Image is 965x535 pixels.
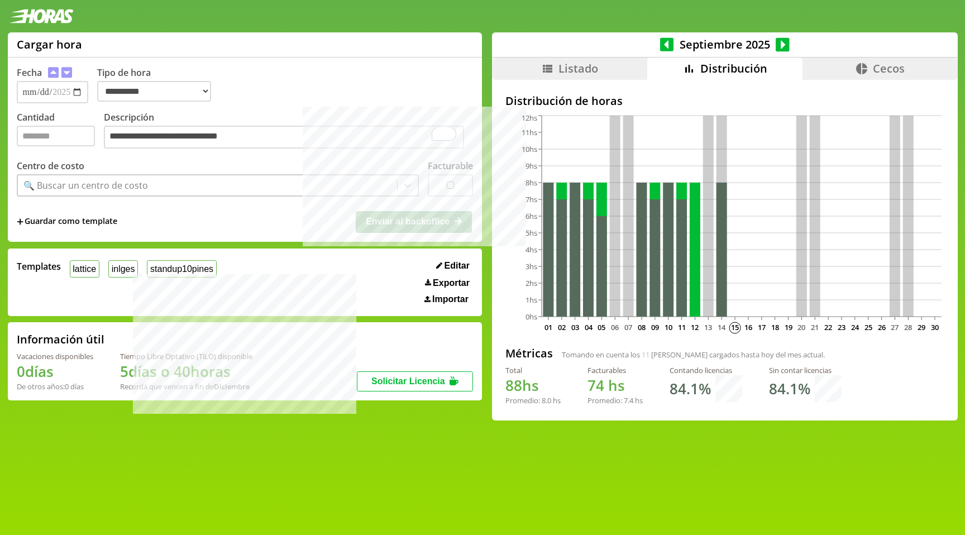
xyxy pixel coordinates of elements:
h1: 84.1 % [769,379,810,399]
span: + [17,216,23,228]
tspan: 2hs [526,278,537,288]
tspan: 10hs [522,144,537,154]
tspan: 1hs [526,295,537,305]
text: 30 [931,322,939,332]
span: 7.4 [624,395,633,405]
span: 88 [505,375,522,395]
tspan: 7hs [526,194,537,204]
label: Fecha [17,66,42,79]
div: Recordá que vencen a fin de [120,381,252,391]
button: Exportar [422,278,473,289]
span: Septiembre 2025 [673,37,776,52]
div: Facturables [587,365,643,375]
tspan: 12hs [522,113,537,123]
text: 28 [904,322,912,332]
tspan: 4hs [526,245,537,255]
text: 13 [704,322,712,332]
tspan: 5hs [526,228,537,238]
text: 12 [691,322,699,332]
button: lattice [70,260,99,278]
h1: hs [505,375,561,395]
label: Centro de costo [17,160,84,172]
div: Sin contar licencias [769,365,842,375]
text: 06 [611,322,619,332]
button: standup10pines [147,260,217,278]
text: 23 [838,322,845,332]
button: inlges [108,260,138,278]
text: 29 [918,322,925,332]
div: Promedio: hs [587,395,643,405]
span: Importar [432,294,469,304]
text: 21 [811,322,819,332]
text: 17 [757,322,765,332]
span: Templates [17,260,61,273]
h1: 5 días o 40 horas [120,361,252,381]
label: Descripción [104,111,473,152]
h2: Métricas [505,346,553,361]
text: 15 [731,322,739,332]
label: Cantidad [17,111,104,152]
text: 16 [744,322,752,332]
h2: Información útil [17,332,104,347]
text: 20 [797,322,805,332]
text: 01 [544,322,552,332]
span: 8.0 [542,395,551,405]
text: 09 [651,322,658,332]
h1: 84.1 % [670,379,711,399]
div: Contando licencias [670,365,742,375]
div: Tiempo Libre Optativo (TiLO) disponible [120,351,252,361]
input: Cantidad [17,126,95,146]
h1: hs [587,375,643,395]
span: Editar [445,261,470,271]
text: 25 [864,322,872,332]
text: 14 [718,322,726,332]
tspan: 6hs [526,211,537,221]
span: Tomando en cuenta los [PERSON_NAME] cargados hasta hoy del mes actual. [562,350,825,360]
div: Vacaciones disponibles [17,351,93,361]
span: Exportar [433,278,470,288]
text: 27 [891,322,899,332]
text: 07 [624,322,632,332]
text: 05 [598,322,605,332]
text: 22 [824,322,832,332]
span: 74 [587,375,604,395]
text: 18 [771,322,778,332]
div: 🔍 Buscar un centro de costo [23,179,148,192]
textarea: To enrich screen reader interactions, please activate Accessibility in Grammarly extension settings [104,126,464,149]
text: 19 [784,322,792,332]
h1: 0 días [17,361,93,381]
div: Promedio: hs [505,395,561,405]
tspan: 0hs [526,312,537,322]
span: Distribución [700,61,767,76]
text: 04 [584,322,593,332]
div: De otros años: 0 días [17,381,93,391]
text: 26 [877,322,885,332]
div: Total [505,365,561,375]
span: 11 [642,350,649,360]
h2: Distribución de horas [505,93,944,108]
text: 24 [851,322,859,332]
img: logotipo [9,9,74,23]
tspan: 11hs [522,127,537,137]
label: Facturable [428,160,473,172]
span: Cecos [873,61,905,76]
select: Tipo de hora [97,81,211,102]
span: Solicitar Licencia [371,376,445,386]
text: 10 [664,322,672,332]
text: 02 [557,322,565,332]
text: 11 [677,322,685,332]
h1: Cargar hora [17,37,82,52]
text: 03 [571,322,579,332]
span: Listado [558,61,598,76]
text: 08 [638,322,646,332]
button: Solicitar Licencia [357,371,473,391]
label: Tipo de hora [97,66,220,103]
b: Diciembre [214,381,250,391]
tspan: 8hs [526,178,537,188]
tspan: 3hs [526,261,537,271]
tspan: 9hs [526,161,537,171]
button: Editar [433,260,473,271]
span: +Guardar como template [17,216,117,228]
